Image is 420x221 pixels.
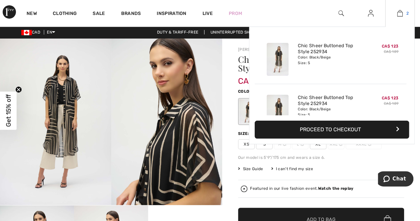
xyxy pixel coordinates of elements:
s: CA$ 189 [384,50,398,54]
a: Brands [121,11,141,18]
span: Color: [238,89,254,94]
img: My Bag [397,9,403,17]
img: search the website [338,9,344,17]
div: Our model is 5'9"/175 cm and wears a size 6. [238,155,404,161]
img: Chic Sheer Buttoned Top Style 252934. 2 [111,39,222,205]
span: CAD [21,30,43,35]
span: Inspiration [157,11,186,18]
div: Size: [238,131,251,137]
button: Proceed to Checkout [255,121,409,139]
a: Sale [93,11,105,18]
div: Color: Black/Beige Size: S [298,107,363,117]
a: Sign In [363,9,379,18]
span: XS [238,139,255,149]
div: Color: Black/Beige Size: S [298,55,363,65]
div: Featured in our live fashion event. [250,186,353,191]
img: Chic Sheer Buttoned Top Style 252934 [267,43,289,76]
img: My Info [368,9,374,17]
a: Chic Sheer Buttoned Top Style 252934 [298,43,363,55]
img: Chic Sheer Buttoned Top Style 252934 [267,95,289,128]
h1: Chic Sheer Buttoned Top Style 252934 [238,55,377,72]
iframe: Opens a widget where you can chat to one of our agents [378,171,413,188]
span: Get 15% off [5,94,12,127]
span: Size Guide [238,166,263,172]
a: Prom [229,10,242,17]
a: New [27,11,37,18]
a: Live [203,10,213,17]
div: I can't find my size [271,166,313,172]
span: CA$ 123 [238,70,269,86]
a: 2 [385,9,414,17]
s: CA$ 189 [384,101,398,106]
a: Clothing [53,11,77,18]
a: [PERSON_NAME] [238,47,271,52]
div: Black/Beige [239,99,256,124]
img: Canadian Dollar [21,30,32,35]
span: 2 [406,10,408,16]
a: Chic Sheer Buttoned Top Style 252934 [298,95,363,107]
span: CA$ 123 [382,96,398,100]
img: Watch the replay [241,185,247,192]
span: EN [47,30,55,35]
button: Close teaser [15,86,22,93]
strong: Watch the replay [318,186,354,191]
img: 1ère Avenue [3,5,16,19]
span: CA$ 123 [382,44,398,49]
